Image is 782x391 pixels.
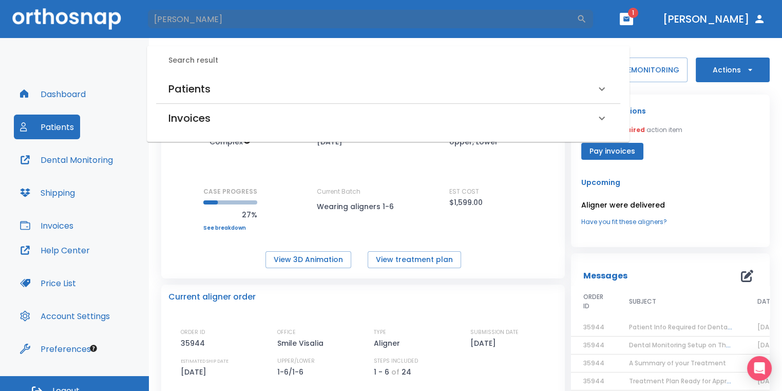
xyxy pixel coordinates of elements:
div: Tooltip anchor [89,344,98,353]
p: ESTIMATED SHIP DATE [181,357,228,366]
button: Dental Monitoring [14,147,119,172]
p: Messages [583,270,627,282]
span: 35944 [583,341,604,349]
a: See breakdown [203,225,257,231]
p: Upcoming [581,176,759,189]
span: [DATE] [757,377,779,385]
span: 35944 [583,377,604,385]
button: Dashboard [14,82,92,106]
span: 1 [628,8,638,18]
p: Current Batch [317,187,409,196]
p: of [391,366,399,378]
span: Treatment Plan Ready for Approval! [629,377,742,385]
span: 35944 [583,359,604,367]
p: 1 - 6 [374,366,389,378]
button: Help Center [14,238,96,263]
h6: Invoices [168,110,211,126]
div: Open Intercom Messenger [747,356,772,381]
button: Shipping [14,180,81,205]
img: Orthosnap [12,8,121,29]
p: 1-6/1-6 [277,366,307,378]
button: [PERSON_NAME] [659,10,770,28]
input: Search by Patient Name or Case # [147,9,577,29]
p: OFFICE [277,328,296,337]
p: [DATE] [181,366,210,378]
p: TYPE [374,328,386,337]
button: View 3D Animation [265,251,351,268]
p: [DATE] [470,337,500,349]
p: 27% [203,209,257,221]
p: STEPS INCLUDED [374,357,418,366]
a: Have you fit these aligners? [581,217,759,227]
button: Pay invoices [581,143,643,160]
button: PAUSEMONITORING [600,58,688,82]
button: Preferences [14,337,97,361]
div: Patients [156,75,620,103]
button: Price List [14,271,82,295]
p: 24 [402,366,411,378]
p: EST COST [449,187,479,196]
p: $1,599.00 [449,196,483,209]
button: View treatment plan [368,251,461,268]
span: [DATE] [757,323,779,331]
p: SUBMISSION DATE [470,328,519,337]
p: CASE PROGRESS [203,187,257,196]
p: UPPER/LOWER [277,357,315,366]
p: ORDER ID [181,328,205,337]
h6: Patients [168,81,211,97]
p: Smile Visalia [277,337,327,349]
p: You have action item [581,125,682,135]
span: DATE [757,297,773,306]
span: A Summary of your Treatment [629,359,726,367]
span: ORDER ID [583,292,604,311]
p: Aligner [374,337,404,349]
button: Actions [696,58,770,82]
button: Invoices [14,213,80,238]
button: Account Settings [14,304,116,328]
span: 35944 [583,323,604,331]
p: Current aligner order [168,291,256,303]
button: Patients [14,115,80,139]
span: Dental Monitoring Setup on The Delivery Day [629,341,771,349]
span: [DATE] [757,341,779,349]
h6: Search result [168,55,620,66]
span: Patient Info Required for DentalMonitoring! [629,323,765,331]
p: Aligner were delivered [581,199,759,211]
div: Invoices [156,104,620,133]
span: SUBJECT [629,297,656,306]
p: Wearing aligners 1-6 [317,200,409,213]
p: 35944 [181,337,208,349]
